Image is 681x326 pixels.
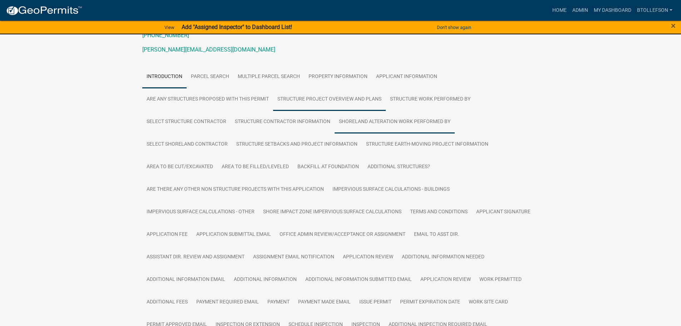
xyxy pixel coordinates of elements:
[398,246,489,269] a: Additional Information Needed
[410,223,464,246] a: Email to Asst Dir.
[142,46,275,53] a: [PERSON_NAME][EMAIL_ADDRESS][DOMAIN_NAME]
[142,291,192,314] a: Additional Fees
[362,133,493,156] a: Structure Earth-Moving Project Information
[406,201,472,224] a: Terms and Conditions
[304,65,372,88] a: Property Information
[569,4,591,17] a: Admin
[339,246,398,269] a: Application Review
[192,223,275,246] a: Application Submittal Email
[335,111,455,133] a: Shoreland Alteration Work Performed By
[301,268,416,291] a: Additional Information Submitted Email
[142,178,328,201] a: Are there any other non structure projects with this application
[249,246,339,269] a: Assignment Email Notification
[294,291,355,314] a: Payment Made Email
[634,4,675,17] a: btollefson
[591,4,634,17] a: My Dashboard
[671,21,676,30] button: Close
[230,268,301,291] a: Additional Information
[328,178,454,201] a: Impervious Surface Calculations - Buildings
[232,133,362,156] a: Structure Setbacks and project information
[142,268,230,291] a: Additional Information Email
[259,201,406,224] a: Shore Impact Zone Impervious Surface Calculations
[142,201,259,224] a: Impervious Surface Calculations - Other
[396,291,464,314] a: Permit Expiration Date
[355,291,396,314] a: Issue Permit
[275,223,410,246] a: Office Admin Review/Acceptance or Assignment
[263,291,294,314] a: Payment
[464,291,512,314] a: Work Site Card
[372,65,441,88] a: Applicant Information
[233,65,304,88] a: Multiple Parcel Search
[363,156,434,179] a: Additional Structures?
[293,156,363,179] a: Backfill at foundation
[142,246,249,269] a: Assistant Dir. Review and Assignment
[549,4,569,17] a: Home
[187,65,233,88] a: Parcel search
[142,156,217,179] a: Area to be Cut/Excavated
[192,291,263,314] a: Payment Required Email
[217,156,293,179] a: Area to be Filled/Leveled
[182,24,292,30] strong: Add "Assigned Inspector" to Dashboard List!
[273,88,386,111] a: Structure Project Overview and Plans
[386,88,475,111] a: Structure Work Performed By
[142,88,273,111] a: Are any Structures Proposed with this Permit
[231,111,335,133] a: Structure Contractor Information
[671,21,676,31] span: ×
[162,21,177,33] a: View
[142,133,232,156] a: Select Shoreland Contractor
[142,223,192,246] a: Application Fee
[142,65,187,88] a: Introduction
[434,21,474,33] button: Don't show again
[475,268,526,291] a: Work Permitted
[142,32,189,39] a: [PHONE_NUMBER]
[416,268,475,291] a: Application Review
[472,201,535,224] a: Applicant Signature
[142,111,231,133] a: Select Structure Contractor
